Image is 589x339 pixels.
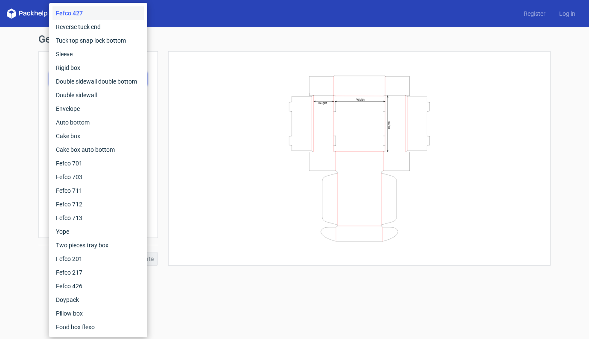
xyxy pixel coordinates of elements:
[52,116,144,129] div: Auto bottom
[52,129,144,143] div: Cake box
[318,101,327,104] text: Height
[52,197,144,211] div: Fefco 712
[52,252,144,266] div: Fefco 201
[52,75,144,88] div: Double sidewall double bottom
[52,320,144,334] div: Food box flexo
[52,266,144,279] div: Fefco 217
[52,211,144,225] div: Fefco 713
[52,156,144,170] div: Fefco 701
[356,97,364,101] text: Width
[52,184,144,197] div: Fefco 711
[52,47,144,61] div: Sleeve
[52,20,144,34] div: Reverse tuck end
[52,34,144,47] div: Tuck top snap lock bottom
[52,279,144,293] div: Fefco 426
[52,143,144,156] div: Cake box auto bottom
[52,307,144,320] div: Pillow box
[52,6,144,20] div: Fefco 427
[52,88,144,102] div: Double sidewall
[52,170,144,184] div: Fefco 703
[52,225,144,238] div: Yope
[552,9,582,18] a: Log in
[52,238,144,252] div: Two pieces tray box
[388,121,391,128] text: Depth
[52,102,144,116] div: Envelope
[38,34,551,44] h1: Generate new dieline
[517,9,552,18] a: Register
[52,61,144,75] div: Rigid box
[52,293,144,307] div: Doypack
